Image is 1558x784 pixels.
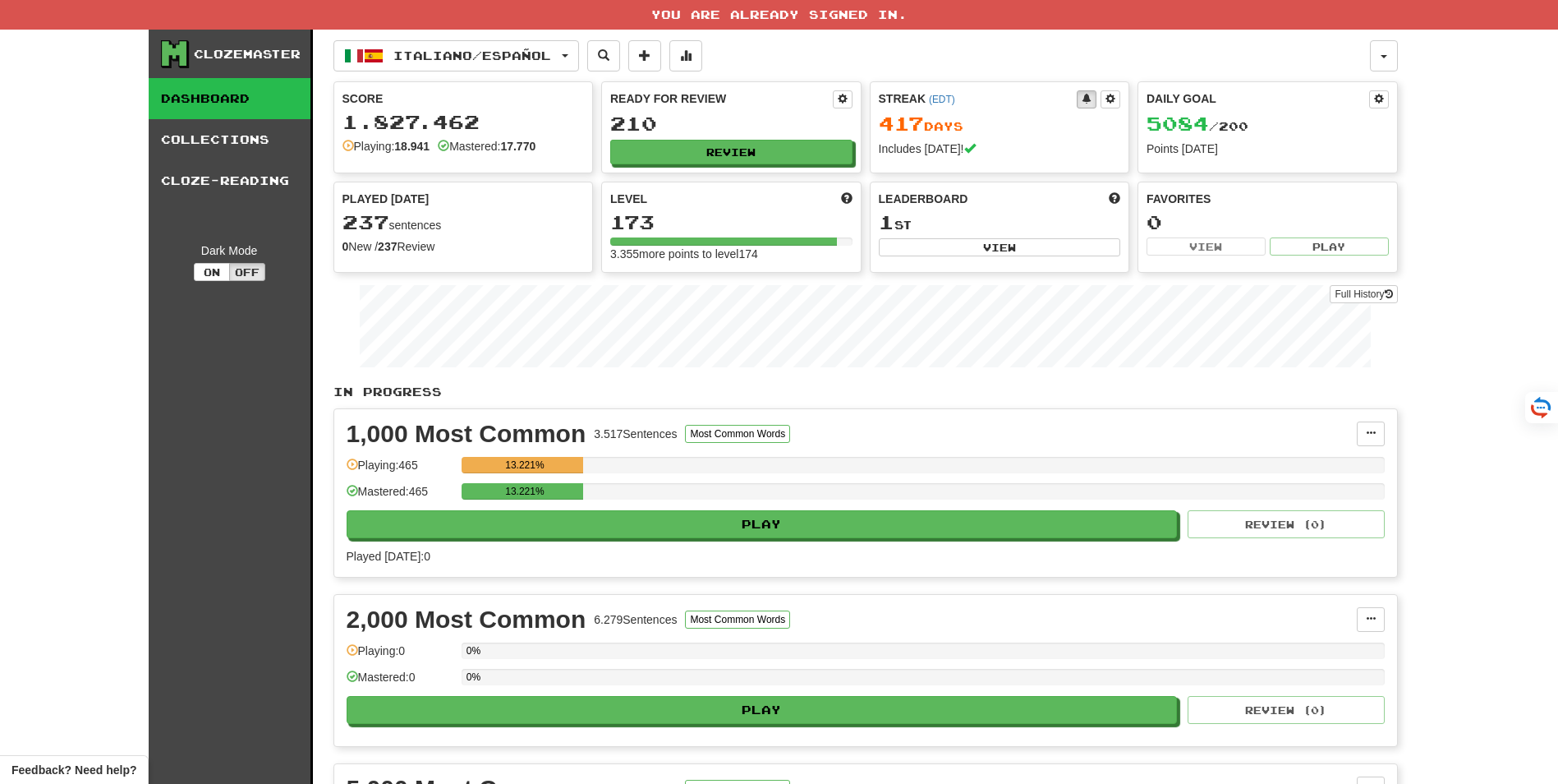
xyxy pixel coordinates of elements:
strong: 17.770 [500,140,535,153]
strong: 18.941 [394,140,430,153]
div: Playing: [342,138,430,154]
button: Add sentence to collection [628,40,661,71]
button: Play [1270,238,1389,256]
p: In Progress [333,384,1398,400]
a: Dashboard [149,78,310,119]
span: This week in points, UTC [1109,191,1120,207]
strong: 237 [378,240,397,253]
div: Mastered: 465 [347,483,453,510]
div: 13.221% [466,483,583,500]
div: Ready for Review [610,90,833,107]
a: Cloze-Reading [149,160,310,201]
a: (EDT) [929,94,955,105]
button: Review [610,140,853,164]
button: Review (0) [1188,510,1385,538]
span: Played [DATE]: 0 [347,550,430,563]
button: Search sentences [587,40,620,71]
button: Review (0) [1188,696,1385,724]
div: 1.827.462 [342,112,585,132]
div: Daily Goal [1147,90,1369,108]
span: 417 [879,112,924,135]
strong: 0 [342,240,349,253]
span: Level [610,191,647,207]
button: View [1147,238,1266,256]
div: 6.279 Sentences [594,611,677,628]
span: / 200 [1147,119,1248,133]
span: Played [DATE] [342,191,430,207]
div: 0 [1147,212,1389,233]
div: Points [DATE] [1147,141,1389,157]
div: Playing: 465 [347,457,453,484]
div: 3.517 Sentences [594,426,677,442]
button: Most Common Words [685,425,790,443]
button: Italiano/Español [333,40,579,71]
button: More stats [669,40,702,71]
button: Play [347,510,1178,538]
div: Score [342,90,585,107]
button: Off [229,263,265,281]
span: Score more points to level up [841,191,853,207]
div: sentences [342,212,585,233]
span: Leaderboard [879,191,968,207]
button: Most Common Words [685,611,790,629]
div: 3.355 more points to level 174 [610,246,853,262]
div: st [879,212,1121,233]
div: Dark Mode [161,242,298,259]
a: Collections [149,119,310,160]
div: Mastered: 0 [347,669,453,696]
div: 210 [610,113,853,134]
div: Includes [DATE]! [879,141,1121,157]
span: Open feedback widget [11,762,136,778]
span: 237 [342,210,389,233]
div: Mastered: [438,138,535,154]
div: Clozemaster [194,46,301,62]
div: Streak [879,90,1078,107]
button: On [194,263,230,281]
div: 2,000 Most Common [347,607,586,632]
div: 1,000 Most Common [347,422,586,446]
div: 173 [610,212,853,233]
div: 13.221% [466,457,583,473]
div: Favorites [1147,191,1389,207]
span: 5084 [1147,112,1209,135]
span: 1 [879,210,894,233]
div: New / Review [342,238,585,255]
div: Playing: 0 [347,643,453,670]
a: Full History [1330,285,1397,303]
span: Italiano / Español [393,48,551,62]
button: Play [347,696,1178,724]
div: Day s [879,113,1121,135]
button: View [879,238,1121,256]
